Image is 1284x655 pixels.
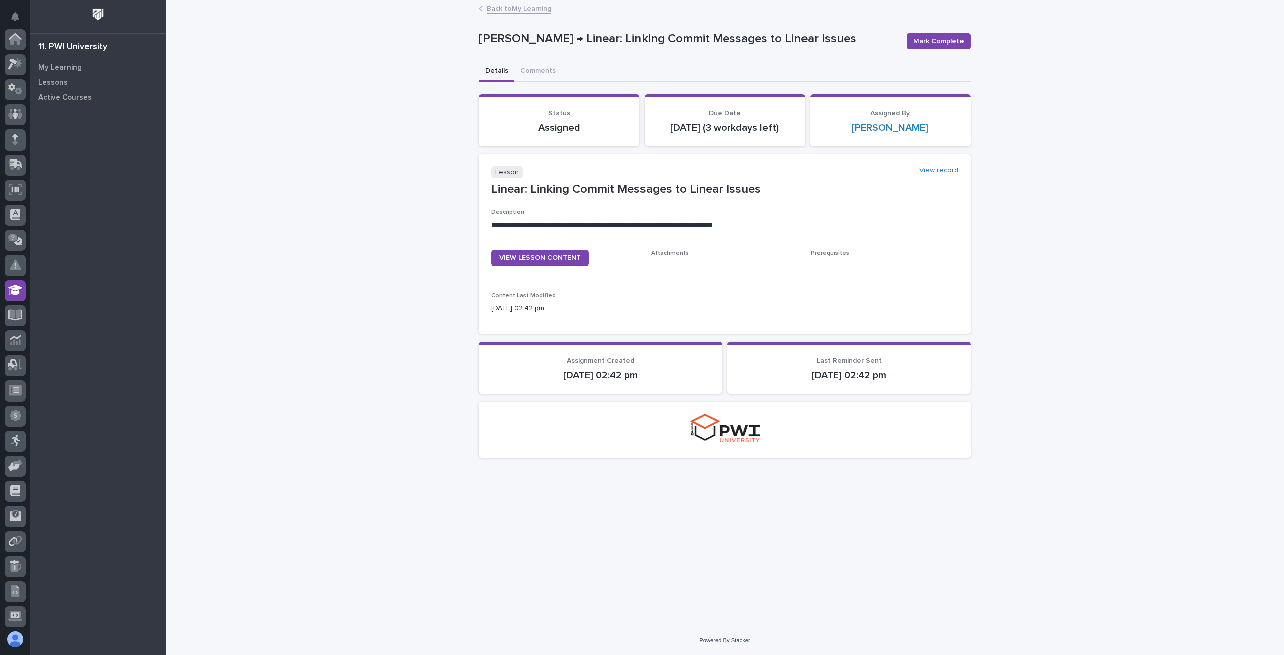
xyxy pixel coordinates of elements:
p: Linear: Linking Commit Messages to Linear Issues [491,182,958,197]
p: - [651,261,799,272]
span: VIEW LESSON CONTENT [499,254,581,261]
a: Back toMy Learning [487,2,551,14]
p: My Learning [38,63,82,72]
img: pwi-university-small.png [690,414,760,442]
button: Comments [514,61,562,82]
p: [DATE] 02:42 pm [491,303,639,314]
button: Notifications [5,6,26,27]
span: Status [548,110,570,117]
button: users-avatar [5,629,26,650]
div: 11. PWI University [38,42,107,53]
span: Prerequisites [811,250,849,256]
p: Lessons [38,78,68,87]
span: Last Reminder Sent [817,357,882,364]
p: Active Courses [38,93,92,102]
span: Assignment Created [567,357,634,364]
button: Mark Complete [907,33,971,49]
p: [DATE] 02:42 pm [491,369,710,381]
p: [DATE] (3 workdays left) [657,122,793,134]
button: Details [479,61,514,82]
a: View record [919,166,958,175]
a: [PERSON_NAME] [852,122,928,134]
span: Attachments [651,250,689,256]
a: VIEW LESSON CONTENT [491,250,589,266]
p: Assigned [491,122,627,134]
a: Active Courses [30,90,166,105]
span: Assigned By [870,110,910,117]
div: Notifications [13,12,26,28]
p: [PERSON_NAME] → Linear: Linking Commit Messages to Linear Issues [479,32,899,46]
span: Due Date [709,110,741,117]
a: Powered By Stacker [699,637,750,643]
p: - [811,261,958,272]
span: Content Last Modified [491,293,556,299]
p: [DATE] 02:42 pm [739,369,958,381]
p: Lesson [491,166,523,179]
span: Mark Complete [913,36,964,46]
img: Workspace Logo [89,5,107,24]
a: Lessons [30,75,166,90]
span: Description [491,209,524,215]
a: My Learning [30,60,166,75]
